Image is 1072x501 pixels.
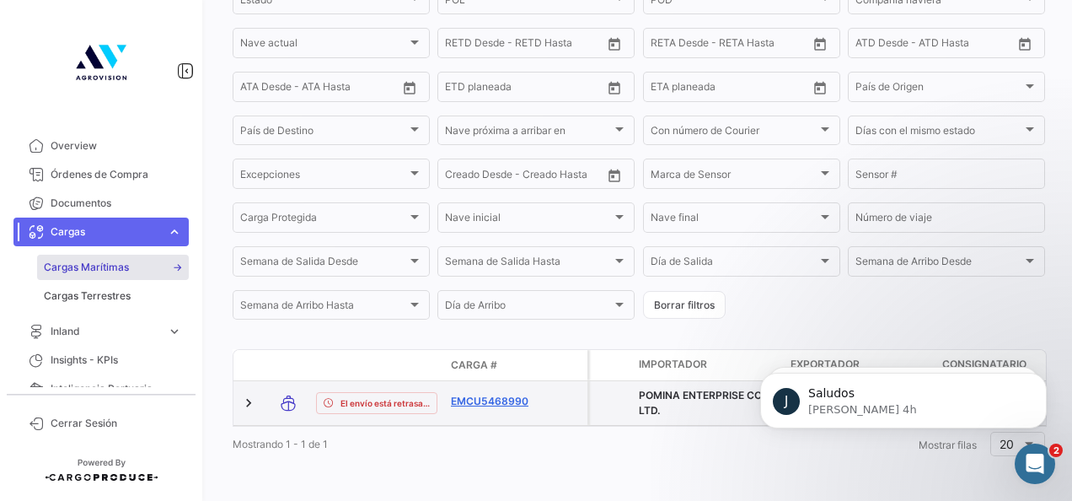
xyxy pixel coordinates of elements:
[651,40,681,51] input: Desde
[51,196,182,211] span: Documentos
[397,75,422,100] button: Open calendar
[51,138,182,154] span: Overview
[807,75,833,100] button: Open calendar
[445,258,612,270] span: Semana de Salida Hasta
[639,357,707,372] span: Importador
[487,40,562,51] input: Hasta
[651,214,817,226] span: Nave final
[267,358,309,372] datatable-header-cell: Modo de Transporte
[13,132,189,160] a: Overview
[590,350,632,380] datatable-header-cell: Carga Protegida
[240,40,407,51] span: Nave actual
[240,127,407,139] span: País de Destino
[639,389,767,417] span: POMINA ENTERPRISE CO., LTD.
[240,83,292,95] input: ATA Desde
[524,171,599,183] input: Creado Hasta
[240,302,407,314] span: Semana de Arribo Hasta
[13,374,189,403] a: Inteligencia Portuaria
[340,396,430,410] span: El envío está retrasado.
[167,224,182,240] span: expand_more
[51,324,160,339] span: Inland
[309,358,444,372] datatable-header-cell: Estado de Envio
[451,358,497,373] span: Carga #
[632,350,784,380] datatable-header-cell: Importador
[51,381,182,396] span: Inteligencia Portuaria
[651,127,817,139] span: Con número de Courier
[44,288,131,304] span: Cargas Terrestres
[240,395,257,412] a: Expand/Collapse Row
[445,171,512,183] input: Creado Desde
[602,163,627,188] button: Open calendar
[240,171,407,183] span: Excepciones
[44,260,129,275] span: Cargas Marítimas
[167,324,182,339] span: expand_more
[651,83,681,95] input: Desde
[643,291,726,319] button: Borrar filtros
[855,83,1022,95] span: País de Origen
[303,83,378,95] input: ATA Hasta
[37,283,189,309] a: Cargas Terrestres
[240,214,407,226] span: Carga Protegida
[602,31,627,57] button: Open calendar
[855,127,1022,139] span: Días con el mismo estado
[13,160,189,189] a: Órdenes de Compra
[445,40,475,51] input: Desde
[693,83,768,95] input: Hasta
[920,40,995,51] input: ATD Hasta
[445,302,612,314] span: Día de Arribo
[602,75,627,100] button: Open calendar
[451,394,539,409] a: EMCU5468990
[545,358,587,372] datatable-header-cell: Póliza
[445,127,612,139] span: Nave próxima a arribar en
[1012,31,1037,57] button: Open calendar
[51,224,160,240] span: Cargas
[51,167,182,182] span: Órdenes de Compra
[37,255,189,280] a: Cargas Marítimas
[444,351,545,380] datatable-header-cell: Carga #
[487,83,562,95] input: Hasta
[51,416,182,431] span: Cerrar Sesión
[51,353,182,368] span: Insights - KPIs
[855,258,1022,270] span: Semana de Arribo Desde
[445,83,475,95] input: Desde
[233,438,328,450] span: Mostrando 1 - 1 de 1
[855,40,909,51] input: ATD Desde
[651,171,817,183] span: Marca de Sensor
[693,40,768,51] input: Hasta
[13,346,189,374] a: Insights - KPIs
[13,189,189,218] a: Documentos
[59,20,143,105] img: 4b7f8542-3a82-4138-a362-aafd166d3a59.jpg
[1049,444,1063,457] span: 2
[807,31,833,57] button: Open calendar
[651,258,817,270] span: Día de Salida
[1015,444,1055,484] iframe: Intercom live chat
[240,258,407,270] span: Semana de Salida Desde
[445,214,612,226] span: Nave inicial
[735,337,1072,455] iframe: Intercom notifications mensaje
